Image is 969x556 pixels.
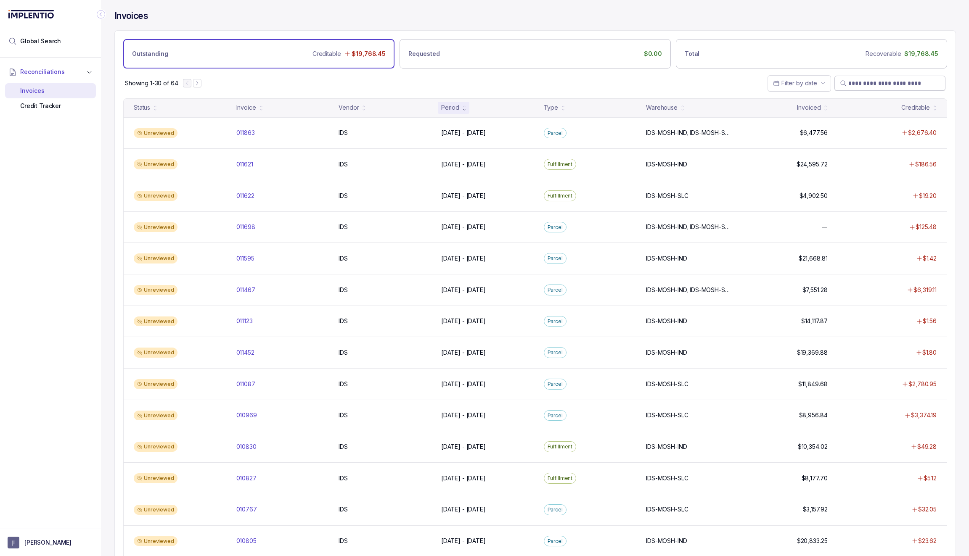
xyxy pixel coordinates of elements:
p: [DATE] - [DATE] [441,380,486,388]
p: [DATE] - [DATE] [441,223,486,231]
div: Unreviewed [134,505,177,515]
p: Outstanding [132,50,168,58]
p: IDS-MOSH-SLC [646,505,688,514]
p: [DATE] - [DATE] [441,254,486,263]
p: IDS [339,317,348,325]
p: — [822,223,828,231]
p: IDS-MOSH-SLC [646,192,688,200]
p: 010830 [236,443,257,451]
p: $1.42 [923,254,937,263]
p: $3,157.92 [803,505,828,514]
p: IDS-MOSH-IND [646,254,687,263]
p: $1.56 [923,317,937,325]
p: IDS [339,192,348,200]
div: Unreviewed [134,253,177,264]
p: $20,833.25 [797,537,828,545]
p: 011595 [236,254,254,263]
p: IDS [339,223,348,231]
p: IDS-MOSH-IND [646,537,687,545]
p: $14,117.87 [801,317,828,325]
p: Total [685,50,699,58]
p: IDS-MOSH-IND [646,317,687,325]
button: Reconciliations [5,63,96,81]
p: IDS [339,505,348,514]
div: Unreviewed [134,191,177,201]
p: $32.05 [918,505,937,514]
span: User initials [8,537,19,548]
p: Fulfillment [548,443,573,451]
div: Invoiced [797,103,821,112]
p: IDS [339,411,348,419]
div: Unreviewed [134,159,177,169]
p: $4,902.50 [800,192,828,200]
p: [DATE] - [DATE] [441,537,486,545]
p: $49.28 [917,443,937,451]
p: 011622 [236,192,254,200]
p: $1.80 [922,348,937,357]
p: Requested [408,50,440,58]
p: IDS [339,474,348,482]
p: Parcel [548,537,563,545]
p: $6,319.11 [913,286,937,294]
p: IDS-MOSH-IND, IDS-MOSH-SLC [646,223,732,231]
p: IDS [339,443,348,451]
p: 011863 [236,129,255,137]
p: Parcel [548,317,563,326]
p: Fulfillment [548,474,573,482]
div: Unreviewed [134,379,177,389]
div: Unreviewed [134,222,177,232]
p: $5.12 [924,474,937,482]
button: User initials[PERSON_NAME] [8,537,93,548]
div: Collapse Icon [96,9,106,19]
p: [DATE] - [DATE] [441,160,486,169]
p: IDS-MOSH-SLC [646,474,688,482]
p: $125.48 [916,223,937,231]
p: $7,551.28 [802,286,828,294]
p: $8,177.70 [802,474,828,482]
p: IDS-MOSH-SLC [646,411,688,419]
p: 011467 [236,286,255,294]
p: 011452 [236,348,254,357]
p: [DATE] - [DATE] [441,286,486,294]
div: Status [134,103,150,112]
div: Credit Tracker [12,98,89,113]
p: [PERSON_NAME] [24,538,71,547]
p: Parcel [548,411,563,420]
p: 011698 [236,223,255,231]
p: $3,374.19 [911,411,937,419]
p: IDS [339,348,348,357]
p: Parcel [548,286,563,294]
p: Parcel [548,254,563,263]
div: Period [441,103,459,112]
p: Recoverable [866,50,901,58]
p: $2,780.95 [908,380,937,388]
div: Unreviewed [134,348,177,358]
p: Creditable [312,50,341,58]
p: [DATE] - [DATE] [441,474,486,482]
p: $21,668.81 [799,254,828,263]
p: [DATE] - [DATE] [441,192,486,200]
div: Unreviewed [134,442,177,452]
p: $19,369.88 [797,348,828,357]
p: Parcel [548,223,563,232]
div: Reconciliations [5,82,96,116]
p: IDS-MOSH-IND, IDS-MOSH-SLC [646,286,732,294]
p: Parcel [548,348,563,357]
div: Unreviewed [134,411,177,421]
p: 010767 [236,505,257,514]
p: 010827 [236,474,257,482]
p: $186.56 [915,160,937,169]
p: IDS [339,537,348,545]
p: $8,956.84 [799,411,828,419]
h4: Invoices [114,10,148,22]
span: Filter by date [781,79,817,87]
div: Remaining page entries [125,79,178,87]
div: Invoice [236,103,256,112]
p: IDS-MOSH-SLC [646,380,688,388]
p: IDS [339,286,348,294]
p: Showing 1-30 of 64 [125,79,178,87]
p: IDS-MOSH-IND [646,160,687,169]
p: $6,477.56 [800,129,828,137]
div: Vendor [339,103,359,112]
button: Date Range Picker [768,75,831,91]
